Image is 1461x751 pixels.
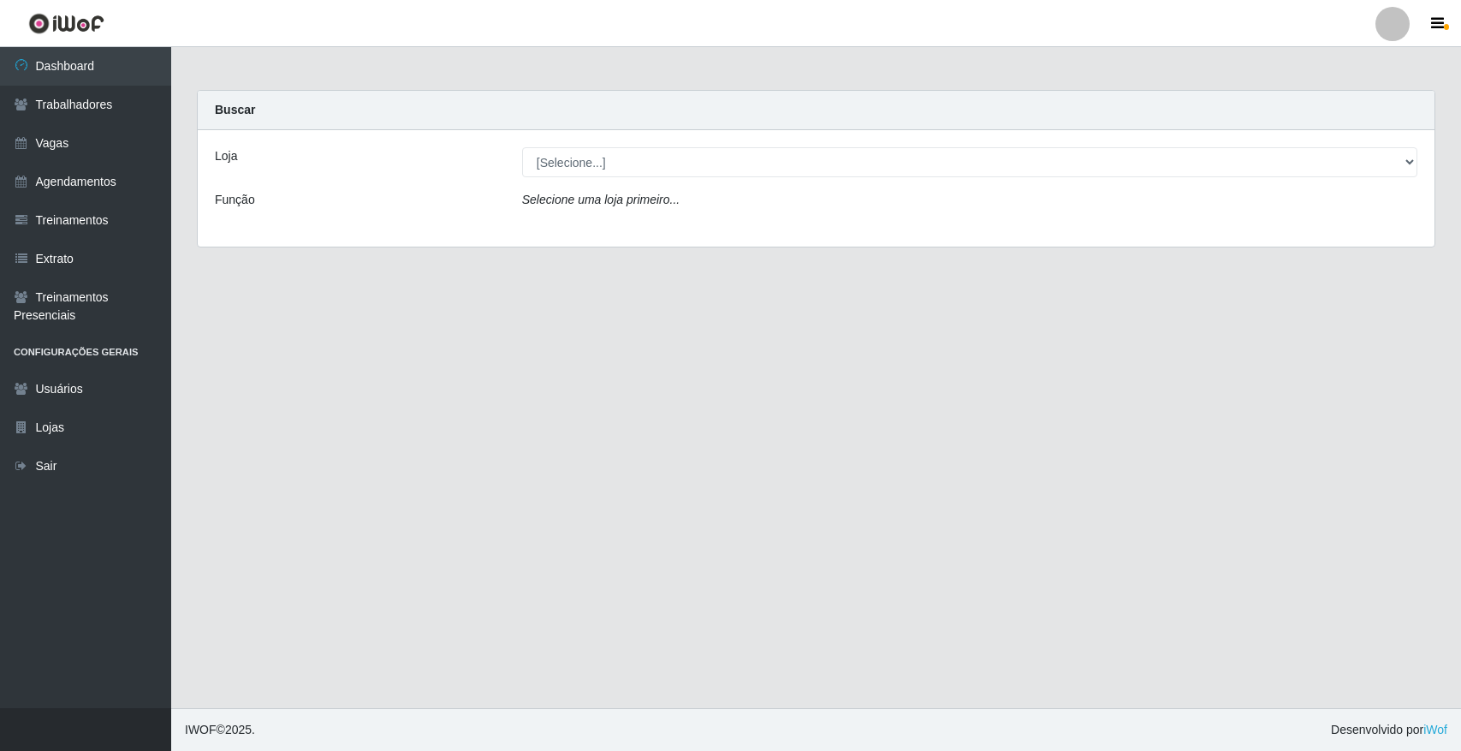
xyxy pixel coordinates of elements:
[215,191,255,209] label: Função
[522,193,680,206] i: Selecione uma loja primeiro...
[185,721,255,739] span: © 2025 .
[1423,723,1447,736] a: iWof
[185,723,217,736] span: IWOF
[215,147,237,165] label: Loja
[1331,721,1447,739] span: Desenvolvido por
[215,103,255,116] strong: Buscar
[28,13,104,34] img: CoreUI Logo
